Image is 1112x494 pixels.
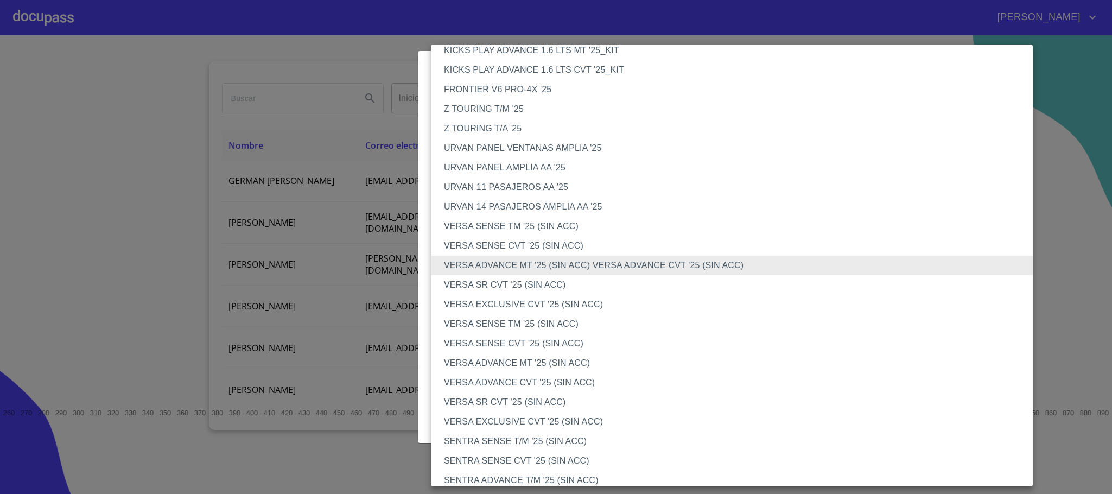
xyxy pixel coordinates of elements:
[431,412,1045,432] li: VERSA EXCLUSIVE CVT '25 (SIN ACC)
[431,217,1045,236] li: VERSA SENSE TM '25 (SIN ACC)
[431,432,1045,451] li: SENTRA SENSE T/M '25 (SIN ACC)
[431,119,1045,138] li: Z TOURING T/A '25
[431,158,1045,178] li: URVAN PANEL AMPLIA AA '25
[431,373,1045,392] li: VERSA ADVANCE CVT '25 (SIN ACC)
[431,353,1045,373] li: VERSA ADVANCE MT '25 (SIN ACC)
[431,236,1045,256] li: VERSA SENSE CVT '25 (SIN ACC)
[431,314,1045,334] li: VERSA SENSE TM '25 (SIN ACC)
[431,471,1045,490] li: SENTRA ADVANCE T/M '25 (SIN ACC)
[431,60,1045,80] li: KICKS PLAY ADVANCE 1.6 LTS CVT '25_KIT
[431,178,1045,197] li: URVAN 11 PASAJEROS AA '25
[431,256,1045,275] li: VERSA ADVANCE MT '25 (SIN ACC) VERSA ADVANCE CVT '25 (SIN ACC)
[431,41,1045,60] li: KICKS PLAY ADVANCE 1.6 LTS MT '25_KIT
[431,138,1045,158] li: URVAN PANEL VENTANAS AMPLIA '25
[431,451,1045,471] li: SENTRA SENSE CVT '25 (SIN ACC)
[431,197,1045,217] li: URVAN 14 PASAJEROS AMPLIA AA '25
[431,99,1045,119] li: Z TOURING T/M '25
[431,275,1045,295] li: VERSA SR CVT '25 (SIN ACC)
[431,80,1045,99] li: FRONTIER V6 PRO-4X '25
[431,295,1045,314] li: VERSA EXCLUSIVE CVT '25 (SIN ACC)
[431,334,1045,353] li: VERSA SENSE CVT '25 (SIN ACC)
[431,392,1045,412] li: VERSA SR CVT '25 (SIN ACC)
